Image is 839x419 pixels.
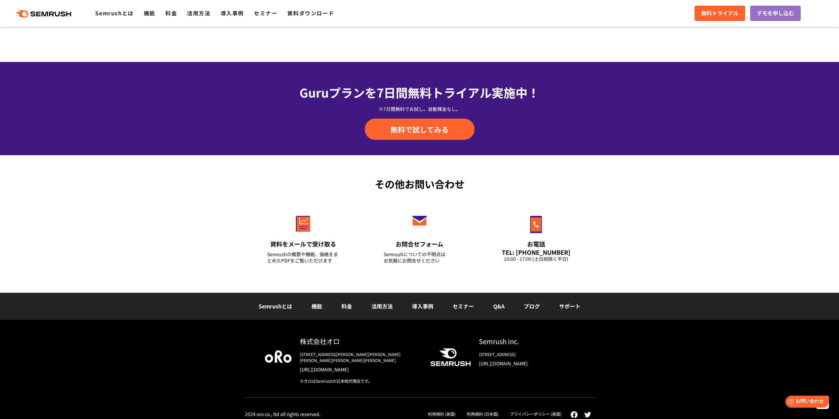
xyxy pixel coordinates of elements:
a: Q&A [493,302,505,310]
a: お問合せフォーム Semrushについての不明点はお気軽にお問合せください [370,202,470,272]
a: 利用規約 (日本語) [467,411,499,417]
div: お問合せフォーム [384,240,456,248]
a: 無料で試してみる [365,119,475,140]
div: 2024 oro co., ltd all rights reserved. [245,411,320,417]
img: twitter [584,412,591,417]
img: oro company [265,350,292,362]
a: 資料ダウンロード [287,9,334,17]
div: [STREET_ADDRESS][PERSON_NAME][PERSON_NAME][PERSON_NAME][PERSON_NAME][PERSON_NAME] [300,351,420,363]
a: Semrushとは [95,9,133,17]
a: セミナー [453,302,474,310]
span: 無料で試してみる [390,124,449,134]
div: 資料をメールで受け取る [267,240,339,248]
a: サポート [559,302,580,310]
div: [STREET_ADDRESS] [479,351,574,357]
div: Guruプランを7日間 [245,83,594,101]
a: 料金 [165,9,177,17]
a: 導入事例 [412,302,433,310]
span: 無料トライアル [701,9,738,18]
a: デモを申し込む [750,6,801,21]
div: ※オロはSemrushの日本総代理店です。 [300,378,420,384]
div: Semrush inc. [479,336,574,346]
span: 無料トライアル実施中！ [408,84,539,101]
a: 活用方法 [371,302,393,310]
a: 導入事例 [221,9,244,17]
a: [URL][DOMAIN_NAME] [300,366,420,373]
div: Semrushの概要や機能、価格をまとめたPDFをご覧いただけます [267,251,339,264]
a: Semrushとは [259,302,292,310]
div: お電話 [500,240,572,248]
img: facebook [570,411,578,418]
a: ブログ [524,302,540,310]
a: 活用方法 [187,9,210,17]
a: [URL][DOMAIN_NAME] [479,360,574,367]
div: Semrushについての不明点は お気軽にお問合せください [384,251,456,264]
div: 株式会社オロ [300,336,420,346]
a: 料金 [341,302,352,310]
div: TEL: [PHONE_NUMBER] [500,248,572,256]
div: 10:00 - 17:00 (土日祝除く平日) [500,256,572,262]
div: ※7日間無料でお試し。自動課金なし。 [245,106,594,112]
iframe: Help widget launcher [780,393,832,412]
a: 無料トライアル [695,6,745,21]
a: 機能 [312,302,322,310]
a: セミナー [254,9,277,17]
span: デモを申し込む [757,9,794,18]
a: 機能 [144,9,155,17]
a: 利用規約 (英語) [428,411,456,417]
div: その他お問い合わせ [245,177,594,192]
a: 資料をメールで受け取る Semrushの概要や機能、価格をまとめたPDFをご覧いただけます [253,202,353,272]
a: プライバシーポリシー (英語) [510,411,561,417]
